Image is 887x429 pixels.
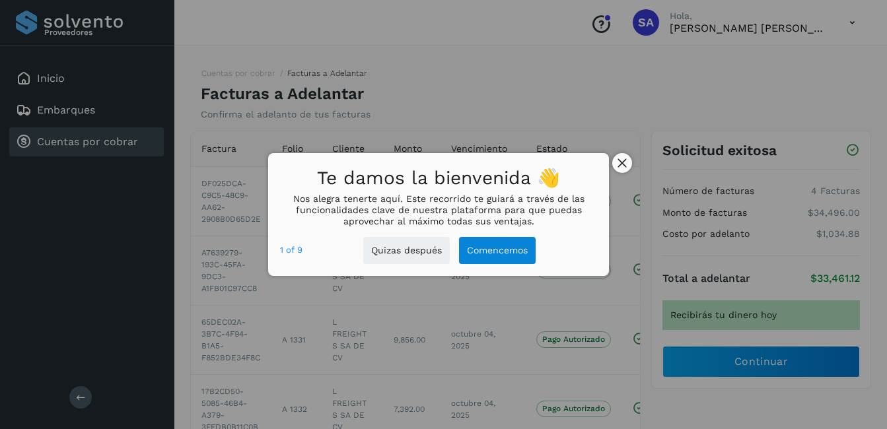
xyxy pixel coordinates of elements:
div: step 1 of 9 [280,243,302,257]
button: close, [612,153,632,173]
h1: Te damos la bienvenida 👋 [280,164,596,193]
div: Te damos la bienvenida 👋Nos alegra tenerte aquí. Este recorrido te guiará a través de las funcion... [268,153,608,276]
button: Comencemos [459,237,536,264]
button: Quizas después [363,237,450,264]
div: 1 of 9 [280,243,302,257]
p: Nos alegra tenerte aquí. Este recorrido te guiará a través de las funcionalidades clave de nuestr... [280,193,596,226]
